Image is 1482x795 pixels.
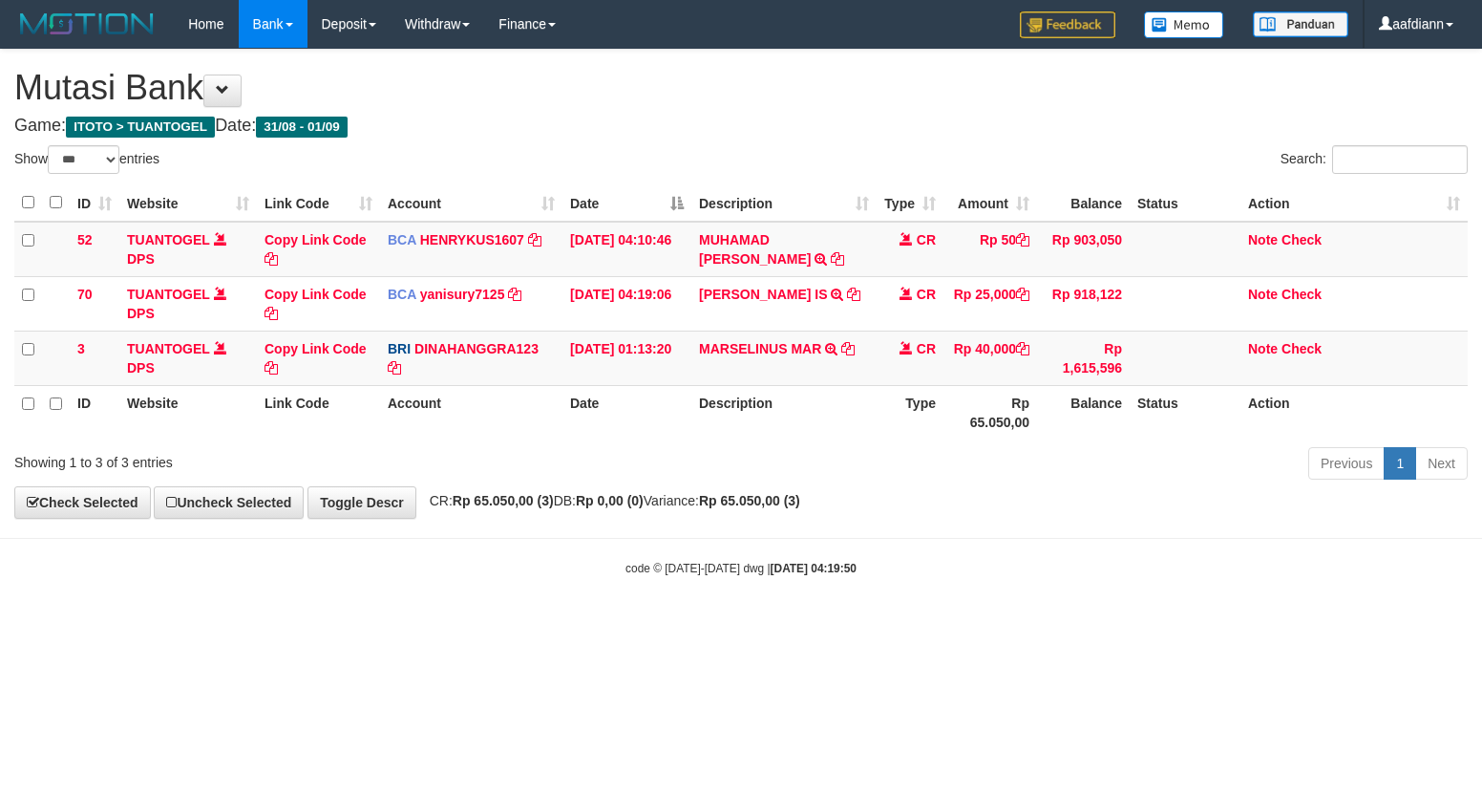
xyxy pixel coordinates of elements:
td: Rp 1,615,596 [1037,331,1130,385]
td: [DATE] 01:13:20 [562,331,691,385]
td: Rp 40,000 [943,331,1037,385]
a: Note [1248,232,1278,247]
span: CR [917,341,936,356]
a: TUANTOGEL [127,232,210,247]
a: Copy Rp 50 to clipboard [1016,232,1029,247]
label: Search: [1281,145,1468,174]
td: [DATE] 04:10:46 [562,222,691,277]
div: Showing 1 to 3 of 3 entries [14,445,603,472]
a: Copy yanisury7125 to clipboard [508,287,521,302]
a: Copy DINAHANGGRA123 to clipboard [388,360,401,376]
th: Action: activate to sort column ascending [1240,184,1468,222]
a: Copy M. ALI IS to clipboard [847,287,860,302]
td: Rp 25,000 [943,276,1037,331]
a: 1 [1384,447,1416,480]
a: MARSELINUS MAR [699,341,821,356]
th: Website [119,385,257,440]
a: Note [1248,341,1278,356]
a: Uncheck Selected [154,486,304,519]
input: Search: [1332,145,1468,174]
th: Balance [1037,385,1130,440]
th: Amount: activate to sort column ascending [943,184,1037,222]
a: Copy HENRYKUS1607 to clipboard [528,232,541,247]
a: MUHAMAD [PERSON_NAME] [699,232,811,267]
span: BCA [388,232,416,247]
a: Check [1281,287,1322,302]
strong: Rp 65.050,00 (3) [699,493,800,508]
strong: [DATE] 04:19:50 [771,562,857,575]
th: Account: activate to sort column ascending [380,184,562,222]
a: Toggle Descr [307,486,416,519]
a: HENRYKUS1607 [420,232,524,247]
a: Check [1281,232,1322,247]
a: yanisury7125 [420,287,505,302]
th: Date: activate to sort column descending [562,184,691,222]
a: Copy Link Code [265,232,367,267]
th: Description [691,385,877,440]
td: DPS [119,331,257,385]
img: Button%20Memo.svg [1144,11,1224,38]
label: Show entries [14,145,159,174]
a: Copy Rp 40,000 to clipboard [1016,341,1029,356]
span: CR [917,287,936,302]
a: Check Selected [14,486,151,519]
th: Account [380,385,562,440]
strong: Rp 65.050,00 (3) [453,493,554,508]
a: Copy MUHAMAD RAVI ALFAR to clipboard [831,251,844,267]
th: Type [877,385,943,440]
img: Feedback.jpg [1020,11,1115,38]
span: 70 [77,287,93,302]
span: BRI [388,341,411,356]
td: [DATE] 04:19:06 [562,276,691,331]
span: ITOTO > TUANTOGEL [66,117,215,138]
th: Status [1130,385,1240,440]
th: Description: activate to sort column ascending [691,184,877,222]
a: DINAHANGGRA123 [414,341,539,356]
td: Rp 50 [943,222,1037,277]
img: MOTION_logo.png [14,10,159,38]
a: Copy Link Code [265,341,367,376]
th: Website: activate to sort column ascending [119,184,257,222]
a: TUANTOGEL [127,341,210,356]
span: 31/08 - 01/09 [256,117,348,138]
td: DPS [119,276,257,331]
th: ID: activate to sort column ascending [70,184,119,222]
a: Note [1248,287,1278,302]
select: Showentries [48,145,119,174]
th: Link Code: activate to sort column ascending [257,184,380,222]
small: code © [DATE]-[DATE] dwg | [625,562,857,575]
th: Status [1130,184,1240,222]
th: Link Code [257,385,380,440]
h4: Game: Date: [14,117,1468,136]
a: Check [1281,341,1322,356]
span: CR [917,232,936,247]
span: 3 [77,341,85,356]
a: Copy Rp 25,000 to clipboard [1016,287,1029,302]
a: TUANTOGEL [127,287,210,302]
th: Action [1240,385,1468,440]
a: Next [1415,447,1468,480]
td: DPS [119,222,257,277]
span: BCA [388,287,416,302]
span: 52 [77,232,93,247]
th: Date [562,385,691,440]
a: [PERSON_NAME] IS [699,287,828,302]
th: ID [70,385,119,440]
h1: Mutasi Bank [14,69,1468,107]
strong: Rp 0,00 (0) [576,493,644,508]
td: Rp 903,050 [1037,222,1130,277]
th: Rp 65.050,00 [943,385,1037,440]
img: panduan.png [1253,11,1348,37]
a: Copy Link Code [265,287,367,321]
th: Balance [1037,184,1130,222]
a: Copy MARSELINUS MAR to clipboard [841,341,855,356]
th: Type: activate to sort column ascending [877,184,943,222]
span: CR: DB: Variance: [420,493,800,508]
td: Rp 918,122 [1037,276,1130,331]
a: Previous [1308,447,1385,480]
